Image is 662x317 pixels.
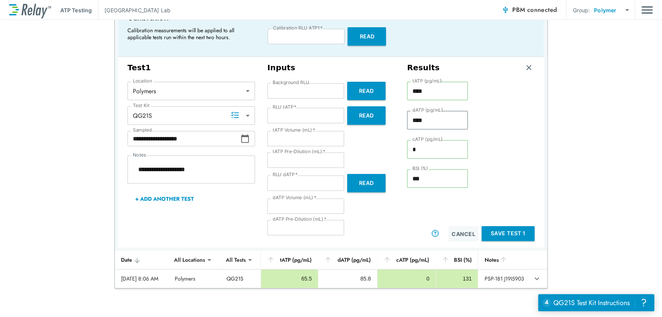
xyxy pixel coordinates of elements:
[412,137,443,142] label: cATP (pg/mL)
[273,127,315,133] label: tATP Volume (mL)
[267,63,395,73] h3: Inputs
[127,27,250,41] p: Calibration measurements will be applied to all applicable tests run within the next two hours.
[512,5,557,15] span: PBM
[384,275,430,282] div: 0
[442,255,472,264] div: BSI (%)
[324,275,371,282] div: 85.8
[324,255,371,264] div: dATP (pg/mL)
[273,80,309,85] label: Background RLU
[273,104,296,110] label: RLU tATP
[127,131,240,146] input: Choose date, selected date is Oct 6, 2025
[121,275,162,282] div: [DATE] 8:06 AM
[133,127,152,133] label: Sampled
[273,195,316,200] label: dATP Volume (mL)
[104,6,170,14] p: [GEOGRAPHIC_DATA] Lab
[115,251,547,288] table: sticky table
[538,294,654,311] iframe: Resource center
[383,255,430,264] div: cATP (pg/mL)
[484,255,523,264] div: Notes
[127,63,255,73] h3: Test 1
[641,3,653,17] img: Drawer Icon
[267,275,312,282] div: 65.5
[498,2,560,18] button: PBM connected
[220,252,251,267] div: All Tests
[412,78,442,84] label: tATP (pg/mL)
[412,107,443,113] label: dATP (pg/mL)
[478,269,529,288] td: PSP-181 J19I5903
[127,83,255,99] div: Polymers
[133,78,152,84] label: Location
[347,174,386,192] button: Read
[267,255,312,264] div: tATP (pg/mL)
[347,106,386,125] button: Read
[442,275,472,282] div: 131
[273,25,323,31] label: Calibration RLU ATP1
[412,166,428,171] label: BSI (%)
[449,226,478,241] button: Cancel
[525,64,533,71] img: Remove
[347,82,386,100] button: Read
[527,5,557,14] span: connected
[127,190,202,208] button: + Add Another Test
[133,152,146,158] label: Notes
[169,269,220,288] td: Polymers
[641,3,653,17] button: Main menu
[115,251,169,269] th: Date
[482,226,535,241] button: Save Test 1
[573,6,590,14] p: Group:
[60,6,92,14] p: ATP Testing
[220,269,261,288] td: QG21S
[9,2,51,18] img: LuminUltra Relay
[273,149,325,154] label: tATP Pre-Dilution (mL)
[407,63,440,73] h3: Results
[530,272,543,285] button: expand row
[273,216,326,222] label: dATP Pre-Dilution (mL)
[273,172,298,177] label: RLU dATP
[501,6,509,14] img: Connected Icon
[348,27,386,46] button: Read
[127,108,255,123] div: QG21S
[169,252,210,267] div: All Locations
[133,103,150,108] label: Test Kit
